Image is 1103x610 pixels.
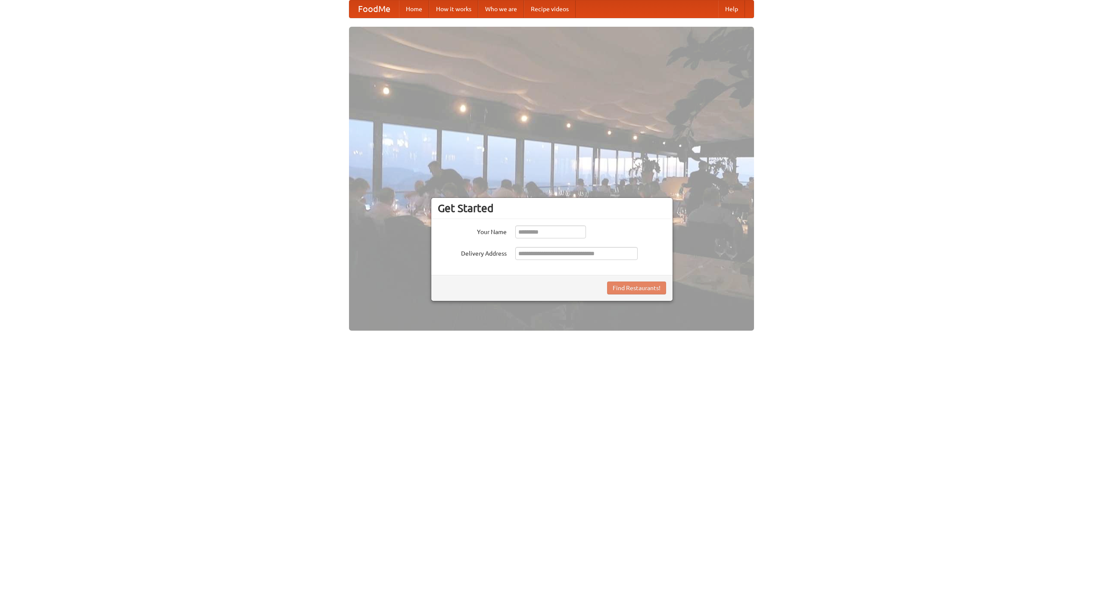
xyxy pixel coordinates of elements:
a: Help [718,0,745,18]
a: How it works [429,0,478,18]
a: FoodMe [349,0,399,18]
label: Your Name [438,225,507,236]
label: Delivery Address [438,247,507,258]
a: Recipe videos [524,0,576,18]
a: Who we are [478,0,524,18]
a: Home [399,0,429,18]
h3: Get Started [438,202,666,215]
button: Find Restaurants! [607,282,666,294]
